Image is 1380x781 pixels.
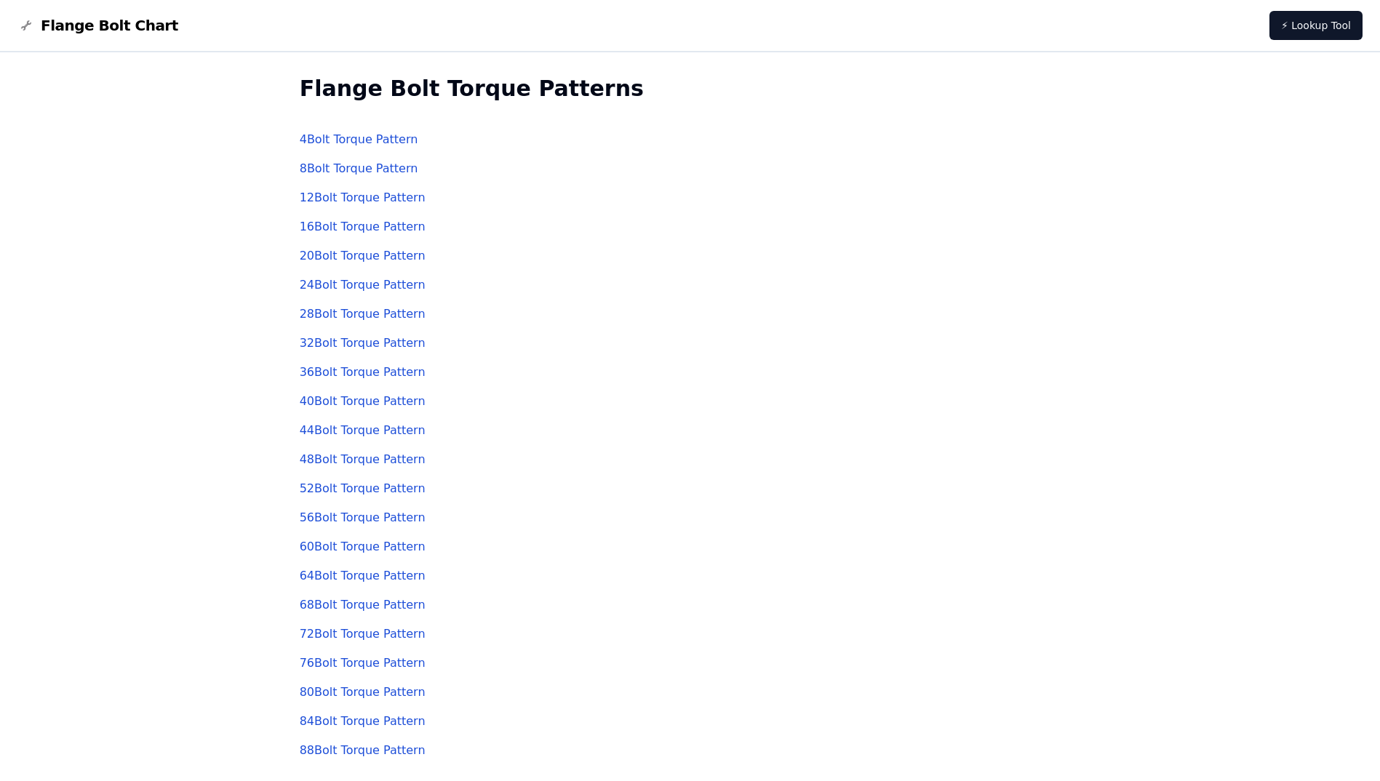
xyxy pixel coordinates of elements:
[300,249,426,263] a: 20Bolt Torque Pattern
[300,423,426,437] a: 44Bolt Torque Pattern
[300,510,426,524] a: 56Bolt Torque Pattern
[300,481,426,495] a: 52Bolt Torque Pattern
[1269,11,1363,40] a: ⚡ Lookup Tool
[17,17,35,34] img: Flange Bolt Chart Logo
[300,714,426,728] a: 84Bolt Torque Pattern
[300,365,426,379] a: 36Bolt Torque Pattern
[300,540,426,553] a: 60Bolt Torque Pattern
[300,191,426,204] a: 12Bolt Torque Pattern
[300,161,418,175] a: 8Bolt Torque Pattern
[41,15,178,36] span: Flange Bolt Chart
[300,76,1081,102] h2: Flange Bolt Torque Patterns
[300,743,426,757] a: 88Bolt Torque Pattern
[300,569,426,582] a: 64Bolt Torque Pattern
[300,685,426,699] a: 80Bolt Torque Pattern
[300,656,426,670] a: 76Bolt Torque Pattern
[300,220,426,233] a: 16Bolt Torque Pattern
[300,598,426,612] a: 68Bolt Torque Pattern
[300,336,426,350] a: 32Bolt Torque Pattern
[300,452,426,466] a: 48Bolt Torque Pattern
[17,15,178,36] a: Flange Bolt Chart LogoFlange Bolt Chart
[300,278,426,292] a: 24Bolt Torque Pattern
[300,132,418,146] a: 4Bolt Torque Pattern
[300,307,426,321] a: 28Bolt Torque Pattern
[300,394,426,408] a: 40Bolt Torque Pattern
[300,627,426,641] a: 72Bolt Torque Pattern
